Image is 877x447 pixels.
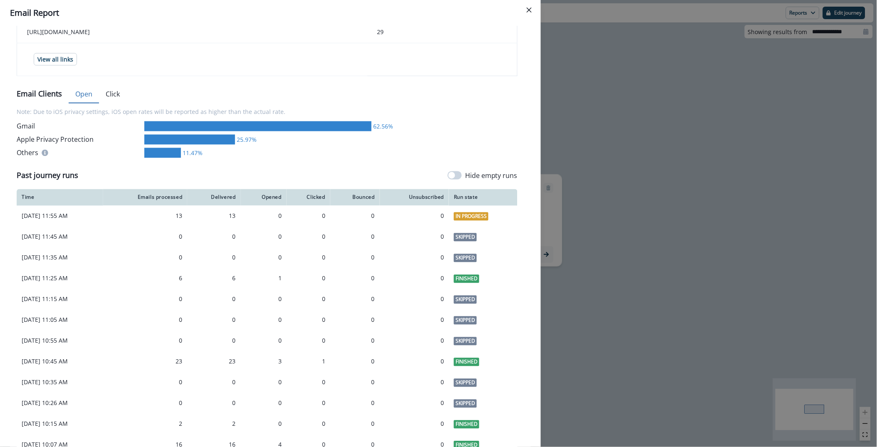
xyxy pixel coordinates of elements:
div: 0 [335,378,375,387]
div: 0 [246,378,282,387]
div: 0 [192,295,235,304]
p: [DATE] 10:15 AM [22,420,98,428]
p: [DATE] 11:05 AM [22,316,98,324]
p: Email Clients [17,89,62,100]
div: 0 [192,233,235,241]
p: [DATE] 10:55 AM [22,337,98,345]
div: Time [22,194,98,201]
div: 6 [192,274,235,283]
div: Delivered [192,194,235,201]
div: 0 [385,399,444,407]
div: 2 [108,420,183,428]
div: Run state [454,194,513,201]
div: 0 [292,337,325,345]
p: [DATE] 10:45 AM [22,358,98,366]
div: 0 [385,233,444,241]
div: 3 [246,358,282,366]
div: 0 [385,337,444,345]
p: Note: Due to iOS privacy settings, iOS open rates will be reported as higher than the actual rate. [17,103,518,121]
span: Finished [454,420,479,429]
div: 0 [292,399,325,407]
p: [DATE] 11:35 AM [22,254,98,262]
p: [DATE] 11:45 AM [22,233,98,241]
span: Skipped [454,400,477,408]
p: [DATE] 11:55 AM [22,212,98,220]
div: 13 [192,212,235,220]
div: 2 [192,420,235,428]
div: 0 [246,233,282,241]
p: Past journey runs [17,170,78,181]
div: 0 [292,420,325,428]
div: Bounced [335,194,375,201]
div: 13 [108,212,183,220]
div: 0 [192,399,235,407]
div: 0 [335,358,375,366]
div: 0 [108,254,183,262]
div: 0 [108,295,183,304]
span: Skipped [454,316,477,325]
p: [DATE] 11:25 AM [22,274,98,283]
div: 0 [335,254,375,262]
div: 0 [108,399,183,407]
p: Hide empty runs [465,170,518,180]
p: [DATE] 10:35 AM [22,378,98,387]
div: 0 [246,212,282,220]
div: 0 [385,274,444,283]
div: 0 [385,212,444,220]
div: 0 [335,233,375,241]
p: [DATE] 10:26 AM [22,399,98,407]
div: 0 [246,254,282,262]
div: 0 [335,274,375,283]
div: 0 [192,337,235,345]
div: 0 [292,212,325,220]
div: Others [17,148,141,158]
div: 0 [292,378,325,387]
div: Clicked [292,194,325,201]
div: 0 [335,212,375,220]
span: Skipped [454,296,477,304]
div: 0 [108,316,183,324]
div: 0 [385,358,444,366]
div: 0 [192,378,235,387]
div: 0 [385,295,444,304]
div: 1 [246,274,282,283]
div: 0 [335,316,375,324]
div: 0 [108,337,183,345]
div: 0 [385,420,444,428]
div: 0 [335,295,375,304]
div: 0 [292,274,325,283]
div: 0 [246,337,282,345]
span: Finished [454,275,479,283]
span: Skipped [454,337,477,346]
div: 0 [246,399,282,407]
div: Emails processed [108,194,183,201]
div: Gmail [17,121,141,131]
div: 0 [385,316,444,324]
p: View all links [37,56,73,63]
div: 0 [246,295,282,304]
div: 0 [292,233,325,241]
div: 0 [292,254,325,262]
span: Skipped [454,379,477,387]
div: 0 [192,254,235,262]
div: 1 [292,358,325,366]
div: 11.47% [181,149,203,158]
div: 0 [292,316,325,324]
div: 0 [246,316,282,324]
button: Click [99,86,126,104]
div: 0 [335,399,375,407]
span: Skipped [454,254,477,262]
span: Skipped [454,233,477,242]
div: Apple Privacy Protection [17,135,141,145]
div: 0 [335,337,375,345]
div: 23 [108,358,183,366]
div: 23 [192,358,235,366]
div: 0 [385,254,444,262]
p: [DATE] 11:15 AM [22,295,98,304]
td: [URL][DOMAIN_NAME] [17,21,367,43]
td: 29 [367,21,518,43]
div: 0 [108,233,183,241]
div: 0 [246,420,282,428]
div: 0 [192,316,235,324]
button: View all links [34,53,77,66]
